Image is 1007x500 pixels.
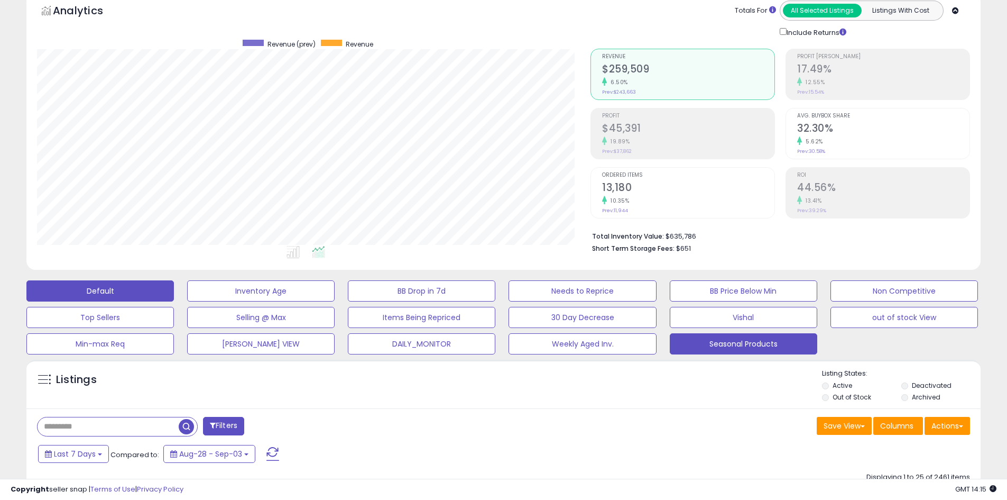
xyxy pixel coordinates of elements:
h2: $259,509 [602,63,774,77]
button: Weekly Aged Inv. [509,333,656,354]
label: Active [833,381,852,390]
small: 19.89% [607,138,630,146]
div: Totals For [735,6,776,16]
span: Aug-28 - Sep-03 [179,449,242,459]
small: Prev: 39.29% [797,207,826,214]
h2: 44.56% [797,181,969,196]
button: Columns [873,417,923,435]
h5: Listings [56,372,97,387]
a: Terms of Use [90,484,135,494]
button: BB Price Below Min [670,280,817,302]
button: Save View [817,417,872,435]
h2: 13,180 [602,181,774,196]
button: Inventory Age [187,280,335,302]
span: Ordered Items [602,172,774,178]
button: Actions [925,417,970,435]
a: Privacy Policy [137,484,183,494]
small: 13.41% [802,197,821,205]
span: Last 7 Days [54,449,96,459]
button: BB Drop in 7d [348,280,495,302]
button: 30 Day Decrease [509,307,656,328]
label: Archived [912,393,940,402]
small: Prev: 15.54% [797,89,824,95]
button: DAILY_MONITOR [348,333,495,354]
button: Top Sellers [26,307,174,328]
small: 5.62% [802,138,823,146]
button: Default [26,280,174,302]
span: Compared to: [110,450,159,460]
small: Prev: $37,862 [602,148,632,154]
button: Filters [203,417,244,435]
strong: Copyright [11,484,49,494]
span: Revenue (prev) [267,40,316,49]
small: 6.50% [607,78,628,86]
span: Revenue [346,40,373,49]
small: Prev: $243,663 [602,89,636,95]
span: $651 [676,243,691,253]
button: Listings With Cost [861,4,940,17]
div: seller snap | | [11,485,183,495]
button: All Selected Listings [783,4,862,17]
button: Vishal [670,307,817,328]
p: Listing States: [822,369,981,379]
span: 2025-09-11 14:15 GMT [955,484,996,494]
li: $635,786 [592,229,962,242]
h2: $45,391 [602,122,774,137]
small: 10.35% [607,197,629,205]
button: Aug-28 - Sep-03 [163,445,255,463]
span: ROI [797,172,969,178]
button: Seasonal Products [670,333,817,354]
small: Prev: 30.58% [797,148,825,154]
button: out of stock View [830,307,978,328]
h2: 32.30% [797,122,969,137]
button: Needs to Reprice [509,280,656,302]
span: Revenue [602,54,774,60]
b: Total Inventory Value: [592,232,664,241]
button: Min-max Req [26,333,174,354]
span: Columns [880,421,913,431]
button: Selling @ Max [187,307,335,328]
h2: 17.49% [797,63,969,77]
div: Include Returns [772,26,859,38]
b: Short Term Storage Fees: [592,244,675,253]
h5: Analytics [53,3,124,21]
span: Profit [PERSON_NAME] [797,54,969,60]
small: 12.55% [802,78,825,86]
button: Last 7 Days [38,445,109,463]
div: Displaying 1 to 25 of 2461 items [866,472,970,483]
button: Items Being Repriced [348,307,495,328]
small: Prev: 11,944 [602,207,628,214]
button: Non Competitive [830,280,978,302]
span: Profit [602,113,774,119]
span: Avg. Buybox Share [797,113,969,119]
label: Deactivated [912,381,951,390]
label: Out of Stock [833,393,871,402]
button: [PERSON_NAME] VIEW [187,333,335,354]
